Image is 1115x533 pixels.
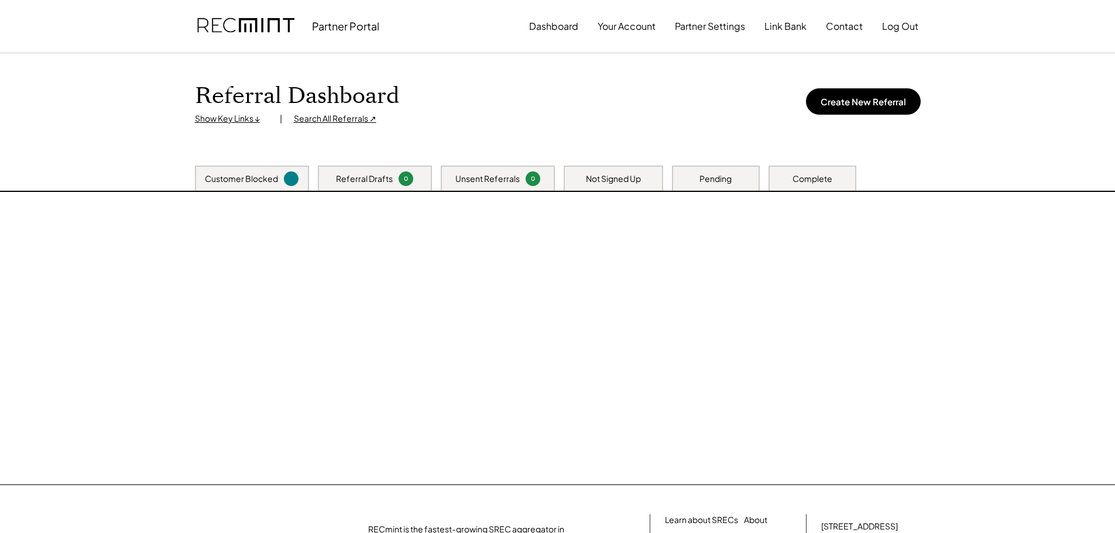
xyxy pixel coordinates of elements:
div: 0 [400,174,411,183]
button: Partner Settings [675,15,745,38]
div: 0 [527,174,538,183]
div: Unsent Referrals [455,173,520,185]
div: Search All Referrals ↗ [294,113,376,125]
a: About [744,514,767,526]
button: Contact [826,15,863,38]
button: Link Bank [764,15,807,38]
div: Not Signed Up [586,173,641,185]
img: recmint-logotype%403x.png [197,6,294,46]
button: Dashboard [529,15,578,38]
button: Create New Referral [806,88,921,115]
button: Your Account [598,15,656,38]
div: Show Key Links ↓ [195,113,268,125]
div: | [280,113,282,125]
div: Pending [699,173,732,185]
div: [STREET_ADDRESS] [821,521,898,532]
div: Partner Portal [312,19,379,33]
button: Log Out [882,15,918,38]
h1: Referral Dashboard [195,82,399,110]
div: Customer Blocked [205,173,278,185]
div: Complete [792,173,832,185]
div: Referral Drafts [336,173,393,185]
a: Learn about SRECs [665,514,738,526]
